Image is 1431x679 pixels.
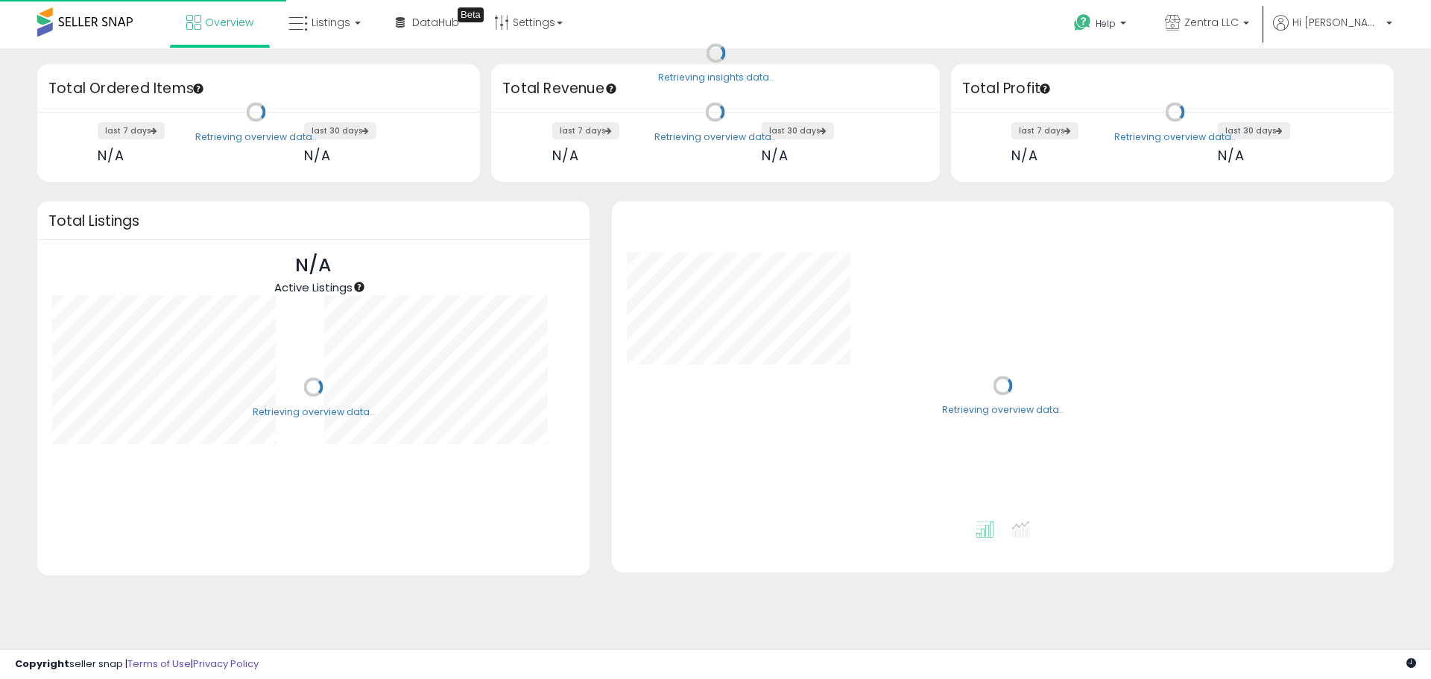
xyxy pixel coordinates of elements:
[1273,15,1392,48] a: Hi [PERSON_NAME]
[127,657,191,671] a: Terms of Use
[15,657,69,671] strong: Copyright
[193,657,259,671] a: Privacy Policy
[1073,13,1092,32] i: Get Help
[1062,2,1141,48] a: Help
[253,405,374,419] div: Retrieving overview data..
[312,15,350,30] span: Listings
[412,15,459,30] span: DataHub
[1096,17,1116,30] span: Help
[1184,15,1239,30] span: Zentra LLC
[458,7,484,22] div: Tooltip anchor
[15,657,259,672] div: seller snap | |
[195,130,317,144] div: Retrieving overview data..
[942,404,1064,417] div: Retrieving overview data..
[1114,130,1236,144] div: Retrieving overview data..
[1292,15,1382,30] span: Hi [PERSON_NAME]
[205,15,253,30] span: Overview
[654,130,776,144] div: Retrieving overview data..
